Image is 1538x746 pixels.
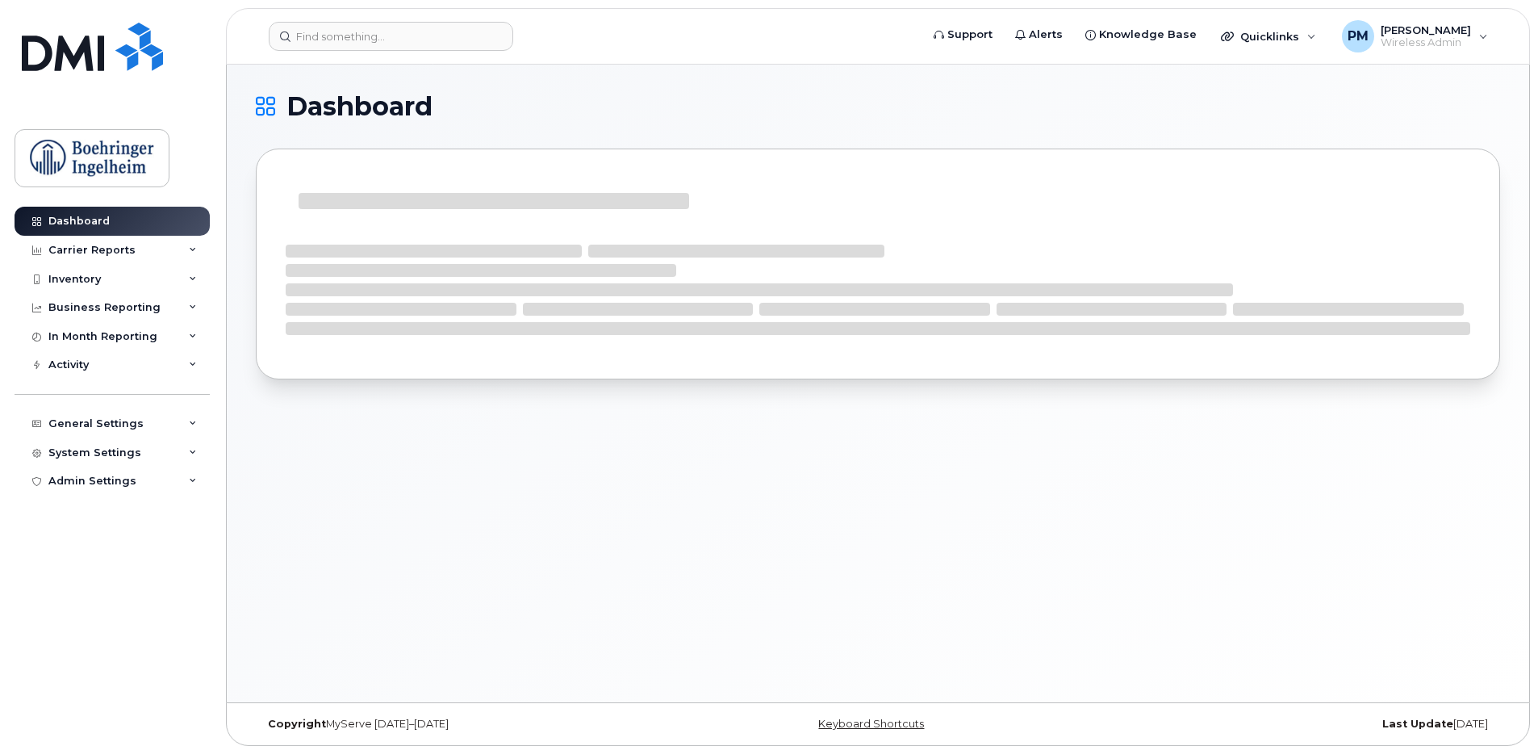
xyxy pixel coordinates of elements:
strong: Last Update [1382,718,1453,730]
span: Dashboard [286,94,433,119]
a: Keyboard Shortcuts [818,718,924,730]
div: MyServe [DATE]–[DATE] [256,718,671,731]
strong: Copyright [268,718,326,730]
div: [DATE] [1085,718,1500,731]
